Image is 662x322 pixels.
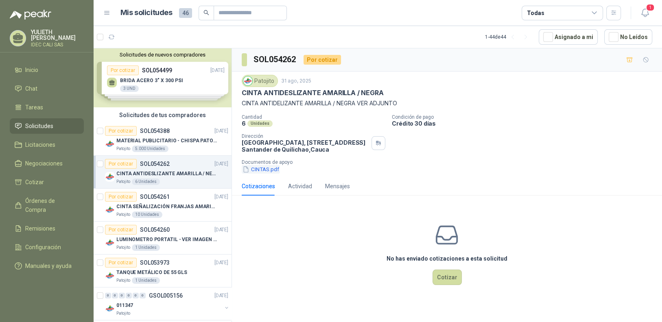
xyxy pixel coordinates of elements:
a: Órdenes de Compra [10,193,84,218]
a: Inicio [10,62,84,78]
a: Tareas [10,100,84,115]
a: Por cotizarSOL054260[DATE] Company LogoLUMINOMETRO PORTATIL - VER IMAGEN ADJUNTAPatojito1 Unidades [94,222,232,255]
img: Logo peakr [10,10,51,20]
div: Patojito [242,75,278,87]
span: 46 [179,8,192,18]
p: [DATE] [214,127,228,135]
div: 1 - 44 de 44 [485,30,532,44]
div: Por cotizar [105,192,137,202]
span: Órdenes de Compra [25,196,76,214]
p: [DATE] [214,292,228,300]
div: 0 [140,293,146,298]
span: Negociaciones [25,159,63,168]
a: 0 0 0 0 0 0 GSOL005156[DATE] Company Logo011347Patojito [105,291,230,317]
div: 5.000 Unidades [132,146,168,152]
a: Por cotizarSOL054388[DATE] Company LogoMATERIAL PUBLICITARIO - CHISPA PATOJITO VER ADJUNTOPatojit... [94,123,232,156]
button: CINTAS.pdf [242,165,280,174]
p: Patojito [116,277,130,284]
p: SOL053973 [140,260,170,265]
span: search [203,10,209,15]
span: Manuales y ayuda [25,261,72,270]
span: Tareas [25,103,43,112]
span: Configuración [25,243,61,252]
p: [DATE] [214,226,228,234]
span: 1 [646,4,655,11]
a: Configuración [10,239,84,255]
div: Por cotizar [105,126,137,136]
div: 0 [105,293,111,298]
div: Por cotizar [105,258,137,268]
div: Actividad [288,182,312,191]
a: Negociaciones [10,156,84,171]
div: 10 Unidades [132,211,162,218]
button: 1 [638,6,652,20]
p: 6 [242,120,246,127]
div: Por cotizar [105,159,137,169]
span: Solicitudes [25,122,53,131]
button: Cotizar [433,270,462,285]
img: Company Logo [105,139,115,149]
p: IDEC CALI SAS [31,42,84,47]
div: 0 [133,293,139,298]
p: LUMINOMETRO PORTATIL - VER IMAGEN ADJUNTA [116,236,218,244]
span: Cotizar [25,178,44,187]
div: Cotizaciones [242,182,275,191]
p: CINTA ANTIDESLIZANTE AMARILLA / NEGRA [116,170,218,178]
a: Remisiones [10,221,84,236]
button: No Leídos [604,29,652,45]
p: GSOL005156 [149,293,183,298]
p: CINTA SEÑALIZACIÓN FRANJAS AMARILLAS NEGRA [116,203,218,211]
img: Company Logo [105,271,115,281]
a: Por cotizarSOL053973[DATE] Company LogoTANQUE METÁLICO DE 55 GLSPatojito1 Unidades [94,255,232,287]
div: 0 [126,293,132,298]
img: Company Logo [105,205,115,215]
p: CINTA ANTIDESLIZANTE AMARILLA / NEGRA [242,89,383,97]
a: Chat [10,81,84,96]
a: Solicitudes [10,118,84,134]
p: TANQUE METÁLICO DE 55 GLS [116,269,187,276]
p: YULIETH [PERSON_NAME] [31,29,84,41]
div: 0 [112,293,118,298]
p: SOL054261 [140,194,170,200]
p: [DATE] [214,259,228,267]
p: MATERIAL PUBLICITARIO - CHISPA PATOJITO VER ADJUNTO [116,137,218,145]
div: Por cotizar [304,55,341,65]
img: Company Logo [243,76,252,85]
img: Company Logo [105,304,115,313]
p: SOL054388 [140,128,170,134]
div: Unidades [247,120,273,127]
p: Patojito [116,244,130,251]
span: Chat [25,84,37,93]
p: [DATE] [214,160,228,168]
p: CINTA ANTIDELIZANTE AMARILLA / NEGRA VER ADJUNTO [242,99,652,108]
div: 0 [119,293,125,298]
a: Cotizar [10,174,84,190]
p: Cantidad [242,114,385,120]
span: Licitaciones [25,140,55,149]
p: 31 ago, 2025 [281,77,311,85]
div: Por cotizar [105,225,137,235]
h3: SOL054262 [253,53,297,66]
a: Manuales y ayuda [10,258,84,274]
a: Licitaciones [10,137,84,152]
p: Patojito [116,211,130,218]
div: 6 Unidades [132,178,160,185]
div: 1 Unidades [132,277,160,284]
div: Solicitudes de tus compradores [94,107,232,123]
h3: No has enviado cotizaciones a esta solicitud [387,254,507,263]
p: Patojito [116,146,130,152]
p: [GEOGRAPHIC_DATA], [STREET_ADDRESS] Santander de Quilichao , Cauca [242,139,368,153]
div: Solicitudes de nuevos compradoresPor cotizarSOL054499[DATE] BRIDA ACERO 3" X 300 PSI3 UNDPor coti... [94,48,232,107]
p: Crédito 30 días [392,120,659,127]
p: [DATE] [214,193,228,201]
img: Company Logo [105,238,115,248]
p: Patojito [116,178,130,185]
p: Documentos de apoyo [242,159,659,165]
div: 1 Unidades [132,244,160,251]
img: Company Logo [105,172,115,182]
button: Solicitudes de nuevos compradores [97,52,228,58]
div: Todas [527,9,544,17]
p: SOL054262 [140,161,170,167]
p: Patojito [116,310,130,317]
span: Inicio [25,65,38,74]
